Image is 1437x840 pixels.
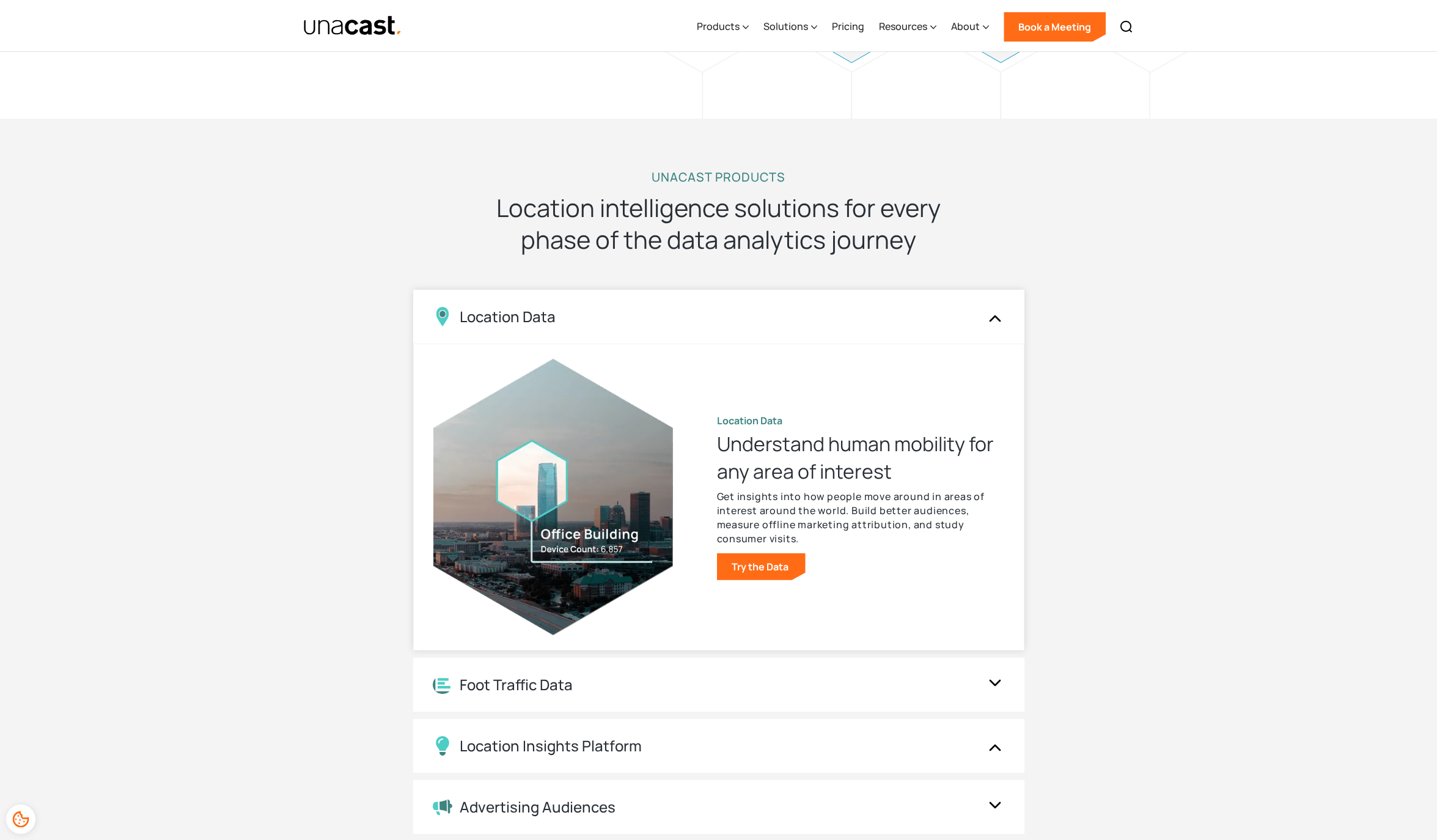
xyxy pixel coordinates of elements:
[717,414,782,427] strong: Location Data
[1119,20,1134,34] img: Search icon
[879,19,927,34] div: Resources
[951,2,989,52] div: About
[951,19,980,34] div: About
[879,2,936,52] div: Resources
[433,359,673,636] img: visualization with the image of the city of the Location Data
[697,2,749,52] div: Products
[717,490,1004,546] p: Get insights into how people move around in areas of interest around the world. Build better audi...
[832,2,864,52] a: Pricing
[717,430,1004,484] h3: Understand human mobility for any area of interest
[303,15,403,37] img: Unacast text logo
[303,15,403,37] a: home
[433,307,452,326] img: Location Data icon
[460,676,573,694] div: Foot Traffic Data
[763,2,817,52] div: Solutions
[460,308,556,326] div: Location Data
[460,737,642,755] div: Location Insights Platform
[433,798,452,816] img: Advertising Audiences icon
[697,19,740,34] div: Products
[6,805,35,834] div: Cookie Preferences
[652,168,785,187] h2: UNACAST PRODUCTS
[1004,12,1106,42] a: Book a Meeting
[460,798,616,816] div: Advertising Audiences
[433,736,452,756] img: Location Insights Platform icon
[763,19,808,34] div: Solutions
[474,192,963,256] h2: Location intelligence solutions for every phase of the data analytics journey
[717,553,806,580] a: Try the Data
[433,676,452,694] img: Location Analytics icon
